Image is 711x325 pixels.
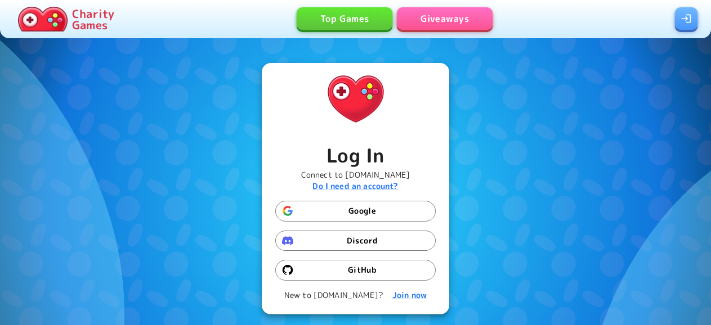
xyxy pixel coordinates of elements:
img: Charity.Games [18,7,68,31]
p: Connect to [DOMAIN_NAME] [301,167,410,192]
a: Giveaways [397,7,493,30]
button: Google [275,201,436,222]
a: Top Games [297,7,392,30]
p: Charity Games [72,8,114,30]
h4: Log In [301,143,410,167]
button: GitHub [275,260,436,281]
a: Charity Games [14,4,119,34]
button: Discord [275,231,436,251]
a: Join now [392,290,427,301]
p: New to [DOMAIN_NAME]? [284,290,427,301]
a: Do I need an account? [312,180,398,191]
img: Charity.Games [320,63,392,135]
